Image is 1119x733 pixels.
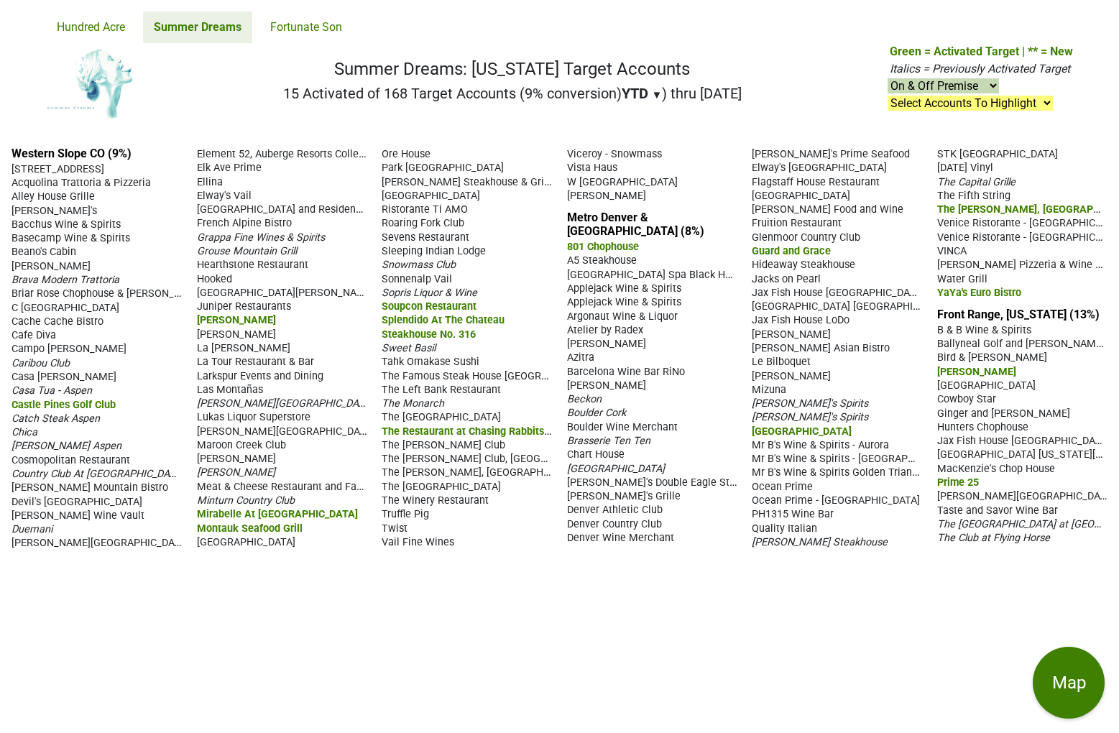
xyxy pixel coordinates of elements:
[752,494,920,507] span: Ocean Prime - [GEOGRAPHIC_DATA]
[259,11,353,43] a: Fortunate Son
[752,342,890,354] span: [PERSON_NAME] Asian Bistro
[567,504,663,516] span: Denver Athletic Club
[197,190,252,202] span: Elway's Vail
[567,421,678,433] span: Boulder Wine Merchant
[937,273,987,285] span: Water Grill
[567,379,646,392] span: [PERSON_NAME]
[197,300,291,313] span: Juniper Restaurants
[382,536,454,548] span: Vail Fine Wines
[567,435,650,447] span: Brasserie Ten Ten
[752,508,834,520] span: PH1315 Wine Bar
[382,439,505,451] span: The [PERSON_NAME] Club
[382,148,430,160] span: Ore House
[11,496,142,508] span: Devil's [GEOGRAPHIC_DATA]
[567,148,662,160] span: Viceroy - Snowmass
[382,522,407,535] span: Twist
[197,273,232,285] span: Hooked
[46,47,135,119] img: Summer Dreams
[11,535,189,549] span: [PERSON_NAME][GEOGRAPHIC_DATA]
[382,203,468,216] span: Ristorante Ti AMO
[937,489,1115,502] span: [PERSON_NAME][GEOGRAPHIC_DATA]
[890,45,1073,58] span: Green = Activated Target | ** = New
[752,522,817,535] span: Quality Italian
[937,324,1031,336] span: B & B Wine & Spirits
[11,510,144,522] span: [PERSON_NAME] Wine Vault
[567,162,617,174] span: Vista Haus
[382,384,501,396] span: The Left Bank Restaurant
[11,246,76,258] span: Beano's Cabin
[46,11,136,43] a: Hundred Acre
[937,379,1036,392] span: [GEOGRAPHIC_DATA]
[382,356,479,368] span: Tahk Omakase Sushi
[937,245,967,257] span: VINCA
[567,190,646,202] span: [PERSON_NAME]
[567,366,685,378] span: Barcelona Wine Bar RiNo
[752,328,831,341] span: [PERSON_NAME]
[752,245,831,257] span: Guard and Grace
[752,231,860,244] span: Glenmoor Country Club
[567,475,774,489] span: [PERSON_NAME]'s Double Eagle Steakhouse
[752,176,880,188] span: Flagstaff House Restaurant
[937,162,993,174] span: [DATE] Vinyl
[937,407,1070,420] span: Ginger and [PERSON_NAME]
[197,522,303,535] span: Montauk Seafood Grill
[382,162,504,174] span: Park [GEOGRAPHIC_DATA]
[567,448,625,461] span: Chart House
[382,465,585,479] span: The [PERSON_NAME], [GEOGRAPHIC_DATA]
[11,384,92,397] span: Casa Tua - Aspen
[382,273,452,285] span: Sonnenalp Vail
[382,190,480,202] span: [GEOGRAPHIC_DATA]
[937,308,1100,321] a: Front Range, [US_STATE] (13%)
[567,490,681,502] span: [PERSON_NAME]'s Grille
[1033,647,1105,719] button: Map
[752,285,924,299] span: Jax Fish House [GEOGRAPHIC_DATA]
[382,300,476,313] span: Soupcon Restaurant
[382,424,565,438] span: The Restaurant at Chasing Rabbits Vail
[382,397,444,410] span: The Monarch
[197,285,507,299] span: [GEOGRAPHIC_DATA][PERSON_NAME], Auberge Resorts Collection
[11,523,52,535] span: Duemani
[567,324,643,336] span: Atelier by Radex
[567,211,704,238] a: Metro Denver & [GEOGRAPHIC_DATA] (8%)
[382,411,501,423] span: The [GEOGRAPHIC_DATA]
[197,466,275,479] span: [PERSON_NAME]
[382,508,429,520] span: Truffle Pig
[11,343,126,355] span: Campo [PERSON_NAME]
[197,162,262,174] span: Elk Ave Prime
[752,465,926,479] span: Mr B's Wine & Spirits Golden Triangle
[622,85,648,102] span: YTD
[197,356,314,368] span: La Tour Restaurant & Bar
[567,407,626,419] span: Boulder Cork
[567,532,674,544] span: Denver Wine Merchant
[567,393,602,405] span: Beckon
[567,282,681,295] span: Applejack Wine & Spirits
[937,148,1058,160] span: STK [GEOGRAPHIC_DATA]
[382,231,469,244] span: Sevens Restaurant
[937,176,1016,188] span: The Capital Grille
[382,369,603,382] span: The Famous Steak House [GEOGRAPHIC_DATA]
[382,245,486,257] span: Sleeping Indian Lodge
[197,494,295,507] span: Minturn Country Club
[752,425,852,438] span: [GEOGRAPHIC_DATA]
[937,476,979,489] span: Prime 25
[382,494,489,507] span: The Winery Restaurant
[11,481,168,494] span: [PERSON_NAME] Mountain Bistro
[11,440,121,452] span: [PERSON_NAME] Aspen
[197,384,263,396] span: Las Montañas
[197,202,393,216] span: [GEOGRAPHIC_DATA] and Residences Vail
[11,232,130,244] span: Basecamp Wine & Spirits
[567,463,665,475] span: [GEOGRAPHIC_DATA]
[197,245,297,257] span: Grouse Mountain Grill
[752,203,903,216] span: [PERSON_NAME] Food and Wine
[11,329,56,341] span: Cafe Diva
[283,59,742,80] h1: Summer Dreams: [US_STATE] Target Accounts
[937,287,1021,299] span: YaYa's Euro Bistro
[382,175,556,188] span: [PERSON_NAME] Steakhouse & Grille
[11,190,95,203] span: Alley House Grille
[937,393,996,405] span: Cowboy Star
[752,481,813,493] span: Ocean Prime
[752,148,910,160] span: [PERSON_NAME]'s Prime Seafood
[11,357,70,369] span: Caribou Club
[567,176,678,188] span: W [GEOGRAPHIC_DATA]
[197,508,358,520] span: Mirabelle At [GEOGRAPHIC_DATA]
